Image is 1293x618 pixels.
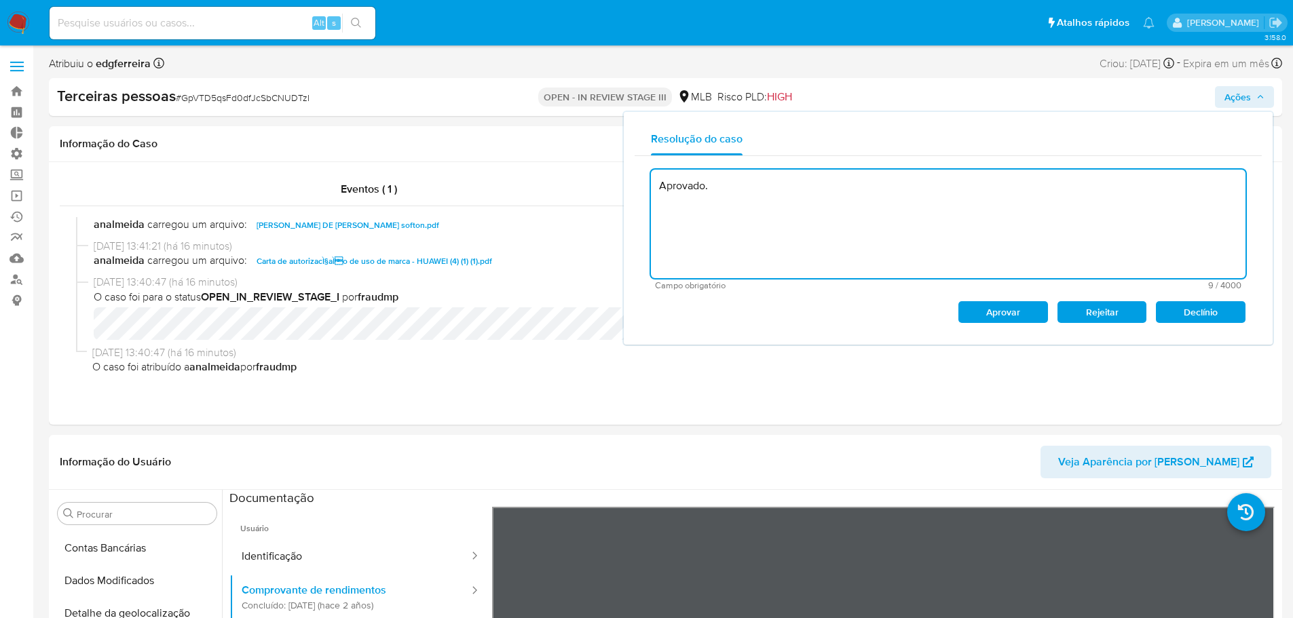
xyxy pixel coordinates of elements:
[94,217,145,233] b: analmeida
[92,360,1250,374] span: O caso foi atribuído a por
[1067,303,1138,322] span: Rejeitar
[1177,54,1180,73] span: -
[341,181,397,197] span: Eventos ( 1 )
[94,290,1250,305] span: O caso foi para o status por
[655,281,948,290] span: Campo obrigatório
[342,14,370,33] button: search-icon
[1156,301,1245,323] button: Declínio
[256,359,297,374] b: fraudmp
[1165,303,1236,322] span: Declínio
[60,137,1271,151] h1: Informação do Caso
[147,253,247,269] span: carregou um arquivo:
[201,289,339,305] b: OPEN_IN_REVIEW_STAGE_I
[94,239,1250,254] span: [DATE] 13:41:21 (há 16 minutos)
[49,56,151,71] span: Atribuiu o
[1224,86,1251,108] span: Ações
[94,275,1250,290] span: [DATE] 13:40:47 (há 16 minutos)
[189,359,240,374] b: analmeida
[1269,16,1283,30] a: Sair
[677,90,712,104] div: MLB
[52,564,222,597] button: Dados Modificados
[257,253,492,269] span: Carta de autorizacÌ§aÌo de uso de marca - HUAWEI (4) (1) (1).pdf
[1058,446,1239,478] span: Veja Aparência por [PERSON_NAME]
[92,345,1250,360] span: [DATE] 13:40:47 (há 16 minutos)
[968,303,1038,322] span: Aprovar
[1187,16,1264,29] p: edgar.zuliani@mercadolivre.com
[1057,301,1147,323] button: Rejeitar
[1100,54,1174,73] div: Criou: [DATE]
[63,508,74,519] button: Procurar
[93,56,151,71] b: edgferreira
[52,532,222,564] button: Contas Bancárias
[332,16,336,29] span: s
[250,253,499,269] button: Carta de autorizacÌ§aÌo de uso de marca - HUAWEI (4) (1) (1).pdf
[948,281,1241,290] span: Máximo de 4000 caracteres
[94,253,145,269] b: analmeida
[250,217,446,233] button: [PERSON_NAME] DE [PERSON_NAME] softon.pdf
[60,455,171,469] h1: Informação do Usuário
[358,289,398,305] b: fraudmp
[1215,86,1274,108] button: Ações
[1183,56,1269,71] span: Expira em um mês
[57,85,176,107] b: Terceiras pessoas
[77,508,211,520] input: Procurar
[767,89,792,104] span: HIGH
[147,217,247,233] span: carregou um arquivo:
[1143,17,1155,28] a: Notificações
[257,217,439,233] span: [PERSON_NAME] DE [PERSON_NAME] softon.pdf
[314,16,324,29] span: Alt
[50,14,375,32] input: Pesquise usuários ou casos...
[958,301,1048,323] button: Aprovar
[1057,16,1129,30] span: Atalhos rápidos
[176,91,310,104] span: # GpVTD5qsFd0dfJcSbCNUDTzI
[651,170,1245,278] textarea: Aprovado.
[538,88,672,107] p: OPEN - IN REVIEW STAGE III
[1041,446,1271,478] button: Veja Aparência por [PERSON_NAME]
[717,90,792,104] span: Risco PLD:
[651,131,743,147] span: Resolução do caso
